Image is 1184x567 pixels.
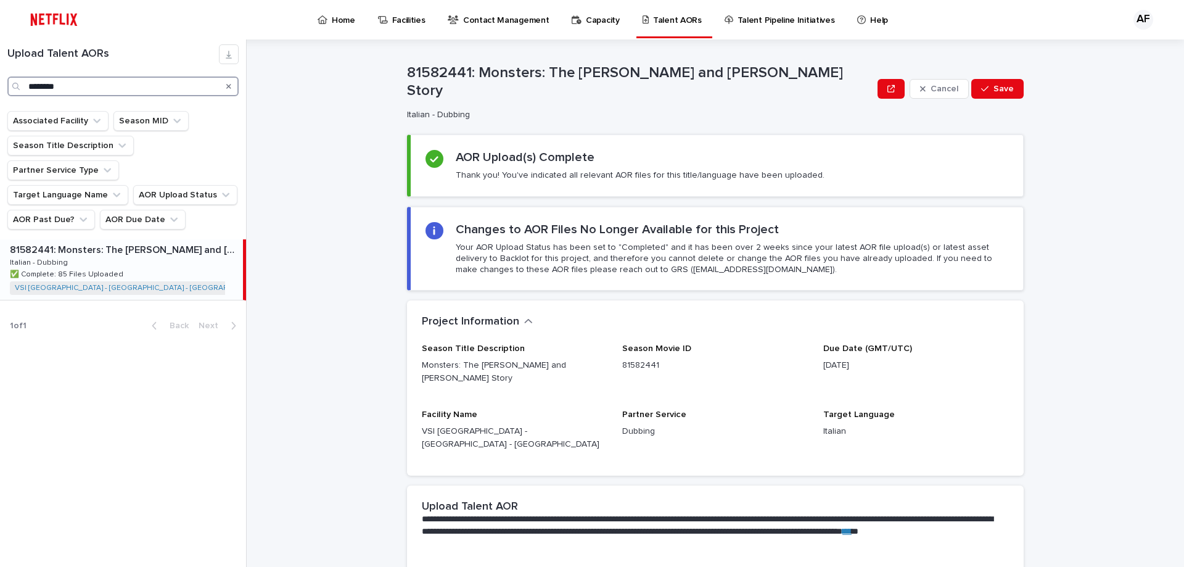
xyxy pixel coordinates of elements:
[622,359,808,372] p: 81582441
[10,256,70,267] p: Italian - Dubbing
[456,222,779,237] h2: Changes to AOR Files No Longer Available for this Project
[7,160,119,180] button: Partner Service Type
[422,500,518,514] h2: Upload Talent AOR
[100,210,186,230] button: AOR Due Date
[422,425,607,451] p: VSI [GEOGRAPHIC_DATA] - [GEOGRAPHIC_DATA] - [GEOGRAPHIC_DATA]
[823,359,1009,372] p: [DATE]
[823,425,1009,438] p: Italian
[622,410,686,419] span: Partner Service
[25,7,83,32] img: ifQbXi3ZQGMSEF7WDB7W
[422,344,525,353] span: Season Title Description
[456,242,1008,276] p: Your AOR Upload Status has been set to "Completed" and it has been over 2 weeks since your latest...
[1133,10,1153,30] div: AF
[162,321,189,330] span: Back
[7,136,134,155] button: Season Title Description
[823,344,912,353] span: Due Date (GMT/UTC)
[7,185,128,205] button: Target Language Name
[7,210,95,230] button: AOR Past Due?
[910,79,969,99] button: Cancel
[931,85,958,93] span: Cancel
[622,344,691,353] span: Season Movie ID
[199,321,226,330] span: Next
[993,85,1014,93] span: Save
[407,64,873,100] p: 81582441: Monsters: The [PERSON_NAME] and [PERSON_NAME] Story
[7,111,109,131] button: Associated Facility
[7,77,239,96] input: Search
[456,150,594,165] h2: AOR Upload(s) Complete
[823,410,895,419] span: Target Language
[422,315,533,329] button: Project Information
[133,185,237,205] button: AOR Upload Status
[142,320,194,331] button: Back
[422,315,519,329] h2: Project Information
[422,359,607,385] p: Monsters: The [PERSON_NAME] and [PERSON_NAME] Story
[422,410,477,419] span: Facility Name
[456,170,824,181] p: Thank you! You've indicated all relevant AOR files for this title/language have been uploaded.
[15,284,265,292] a: VSI [GEOGRAPHIC_DATA] - [GEOGRAPHIC_DATA] - [GEOGRAPHIC_DATA]
[7,48,219,61] h1: Upload Talent AORs
[622,425,808,438] p: Dubbing
[10,242,240,256] p: 81582441: Monsters: The Lyle and Erik Menendez Story
[407,110,868,120] p: Italian - Dubbing
[194,320,246,331] button: Next
[971,79,1024,99] button: Save
[113,111,189,131] button: Season MID
[10,268,126,279] p: ✅ Complete: 85 Files Uploaded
